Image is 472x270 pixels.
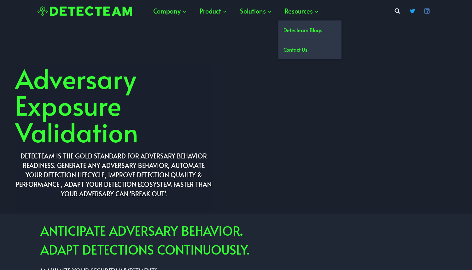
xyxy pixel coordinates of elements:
[15,151,213,198] h2: Detecteam IS THE GOLD STANDARD FOR ADVERSARY BEHAVIOR READINESS. GENERATE ANY Adversary BEHAVIOR,...
[278,40,341,59] a: Contact Us
[147,2,193,20] button: Child menu of Company
[15,65,213,145] h1: Adversary Exposure Validation
[278,2,325,20] button: Child menu of Resources
[193,2,234,20] button: Child menu of Product
[234,2,278,20] button: Child menu of Solutions
[392,5,403,17] button: View Search Form
[406,5,419,17] a: Twitter
[278,20,341,40] a: Detecteam Blogs
[147,2,325,20] nav: Primary
[421,5,433,17] a: Linkedin
[38,6,132,16] img: Detecteam
[240,222,242,239] strong: .
[40,221,472,259] h2: ANTICIPATE ADVERSARY BEHAVIOR ADAPT DETECTIONS CONTINUOUSLY.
